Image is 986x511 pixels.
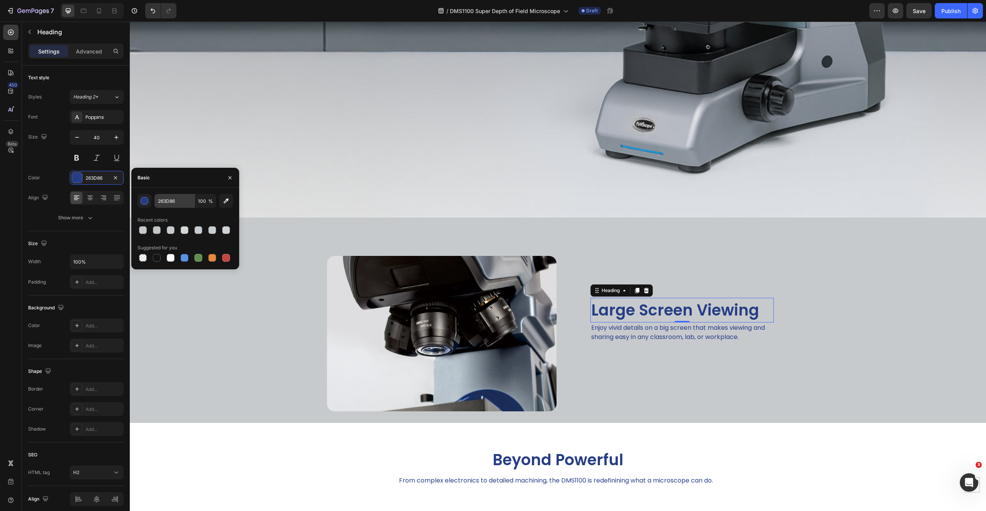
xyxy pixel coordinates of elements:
[86,279,122,286] div: Add...
[86,342,122,349] div: Add...
[1,454,852,465] p: From complex electronics to detailed machining, the DMS1100 is redefinining what a microscope can...
[86,426,122,433] div: Add...
[70,466,124,479] button: H2
[28,193,50,203] div: Align
[960,473,978,492] iframe: Intercom live chat
[28,451,37,458] div: SEO
[461,302,643,320] p: Enjoy vivid details on a big screen that makes viewing and sharing easy in any classroom, lab, or...
[38,47,60,55] p: Settings
[7,82,18,88] div: 450
[941,7,961,15] div: Publish
[28,366,53,377] div: Shape
[86,406,122,413] div: Add...
[28,74,49,81] div: Text style
[37,27,121,37] p: Heading
[28,258,41,265] div: Width
[86,322,122,329] div: Add...
[76,47,102,55] p: Advanced
[138,244,177,251] div: Suggested for you
[70,255,123,269] input: Auto
[70,90,124,104] button: Heading 2*
[73,94,98,100] span: Heading 2*
[138,174,150,181] div: Basic
[906,3,932,18] button: Save
[461,276,644,301] h2: Rich Text Editor. Editing area: main
[935,3,967,18] button: Publish
[586,7,598,14] span: Draft
[28,211,124,225] button: Show more
[913,8,926,14] span: Save
[145,3,176,18] div: Undo/Redo
[86,114,122,121] div: Poppins
[154,194,195,208] input: Eg: FFFFFF
[28,239,49,249] div: Size
[28,426,46,433] div: Shadow
[28,386,43,392] div: Border
[6,141,18,147] div: Beta
[28,342,42,349] div: Image
[138,217,168,224] div: Recent colors
[3,3,57,18] button: 7
[86,175,108,182] div: 263D86
[450,7,560,15] span: DMS1100 Super Depth of Field Microscope
[73,469,79,475] span: H2
[197,234,427,390] img: gempages_490494969883132785-169df1dc-afee-4a74-96d5-a8e68bfc28bf.jpg
[461,277,643,300] p: Large Screen Viewing
[28,322,40,329] div: Color
[208,198,213,205] span: %
[28,174,40,181] div: Color
[976,462,982,468] span: 3
[130,22,986,511] iframe: Design area
[28,406,44,412] div: Corner
[446,7,448,15] span: /
[58,214,94,222] div: Show more
[28,94,42,100] div: Styles
[28,494,50,504] div: Align
[86,386,122,393] div: Add...
[28,132,49,142] div: Size
[470,266,491,272] div: Heading
[28,114,38,120] div: Font
[28,469,50,476] div: HTML tag
[28,303,65,313] div: Background
[50,6,54,15] p: 7
[28,279,46,286] div: Padding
